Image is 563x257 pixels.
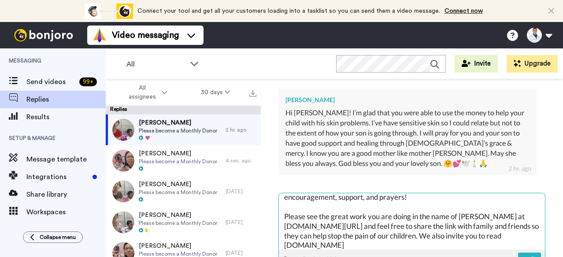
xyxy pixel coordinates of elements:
[106,207,261,238] a: [PERSON_NAME]Please become a Monthly Donor[DATE]
[26,77,76,87] span: Send videos
[508,164,531,173] div: 2 hr. ago
[106,176,261,207] a: [PERSON_NAME]Please become a Monthly Donor[DATE]
[112,211,134,233] img: a8054a38-31aa-4c4e-9a92-d7aaa53c83d8-thumb.jpg
[106,114,261,145] a: [PERSON_NAME]Please become a Monthly Donor2 hr. ago
[93,28,107,42] img: vm-color.svg
[112,180,134,202] img: b5840a14-dab0-4d8c-8b2e-7b200889f2c0-thumb.jpg
[112,119,134,141] img: c4c5ce93-6aaf-4f69-b3aa-185477421492-thumb.jpg
[139,211,217,220] span: [PERSON_NAME]
[112,150,134,172] img: 39b3b116-d177-42b9-ae6f-902faf37e7c2-thumb.jpg
[139,158,217,165] span: Please become a Monthly Donor
[26,207,106,217] span: Workspaces
[124,84,160,101] span: All assignees
[139,242,217,250] span: [PERSON_NAME]
[26,94,106,105] span: Replies
[285,108,530,168] div: Hi [PERSON_NAME]! I’m glad that you were able to use the money to help your child with his skin p...
[139,149,217,158] span: [PERSON_NAME]
[126,59,185,70] span: All
[40,234,76,241] span: Collapse menu
[26,172,89,182] span: Integrations
[226,126,256,133] div: 2 hr. ago
[455,55,498,73] button: Invite
[226,188,256,195] div: [DATE]
[139,127,217,134] span: Please become a Monthly Donor
[226,157,256,164] div: 4 sec. ago
[226,219,256,226] div: [DATE]
[112,29,179,41] span: Video messaging
[139,118,217,127] span: [PERSON_NAME]
[85,4,133,19] div: animation
[247,86,259,99] button: Export all results that match these filters now.
[226,250,256,257] div: [DATE]
[139,180,217,189] span: [PERSON_NAME]
[26,112,106,122] span: Results
[444,8,483,14] a: Connect now
[79,77,97,86] div: 99 +
[106,145,261,176] a: [PERSON_NAME]Please become a Monthly Donor4 sec. ago
[249,90,256,97] img: export.svg
[26,189,106,200] span: Share library
[285,95,530,104] div: [PERSON_NAME]
[26,154,106,165] span: Message template
[106,106,261,114] div: Replies
[507,55,558,73] button: Upgrade
[139,189,217,196] span: Please become a Monthly Donor
[184,84,247,100] button: 30 days
[137,8,440,14] span: Connect your tool and get all your customers loading into a tasklist so you can send them a video...
[11,29,77,41] img: bj-logo-header-white.svg
[139,220,217,227] span: Please become a Monthly Donor
[107,80,184,105] button: All assignees
[279,193,545,250] textarea: Dear [PERSON_NAME], God bless you and your family! Thanks for the love, encouragement, support, a...
[23,231,83,243] button: Collapse menu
